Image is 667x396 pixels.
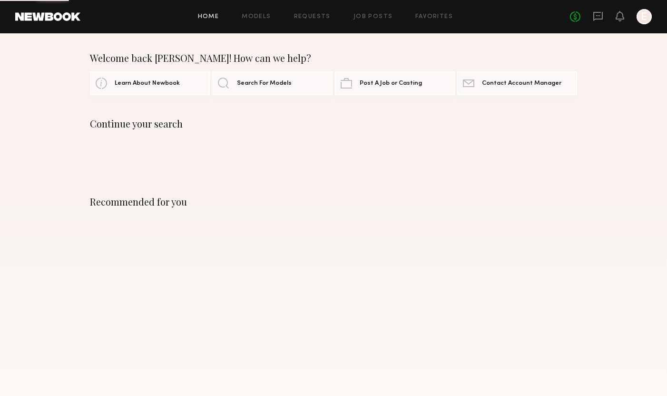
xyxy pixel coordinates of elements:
[294,14,331,20] a: Requests
[212,71,332,95] a: Search For Models
[415,14,453,20] a: Favorites
[198,14,219,20] a: Home
[90,52,577,64] div: Welcome back [PERSON_NAME]! How can we help?
[360,80,422,87] span: Post A Job or Casting
[237,80,292,87] span: Search For Models
[457,71,577,95] a: Contact Account Manager
[242,14,271,20] a: Models
[637,9,652,24] a: E
[90,118,577,129] div: Continue your search
[353,14,393,20] a: Job Posts
[115,80,180,87] span: Learn About Newbook
[335,71,455,95] a: Post A Job or Casting
[90,196,577,208] div: Recommended for you
[482,80,561,87] span: Contact Account Manager
[90,71,210,95] a: Learn About Newbook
